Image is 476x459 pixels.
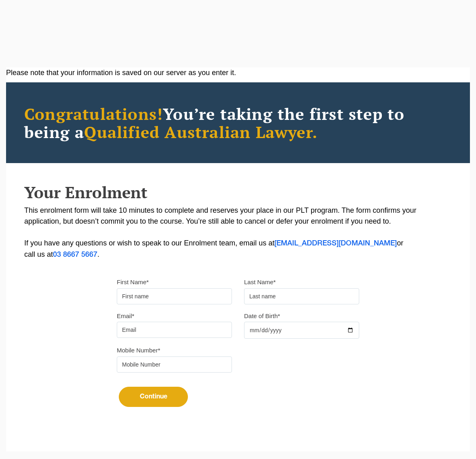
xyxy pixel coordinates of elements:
input: First name [117,288,232,304]
label: Date of Birth* [244,312,280,320]
label: Mobile Number* [117,346,160,354]
label: First Name* [117,278,149,286]
input: Mobile Number [117,356,232,373]
input: Last name [244,288,359,304]
a: [EMAIL_ADDRESS][DOMAIN_NAME] [274,240,397,247]
a: 03 8667 5667 [53,252,97,258]
span: Congratulations! [24,103,163,124]
div: Please note that your information is saved on our server as you enter it. [6,67,470,78]
button: Continue [119,387,188,407]
label: Last Name* [244,278,276,286]
h2: You’re taking the first step to being a [24,105,452,141]
h2: Your Enrolment [24,183,452,201]
input: Email [117,322,232,338]
label: Email* [117,312,134,320]
span: Qualified Australian Lawyer. [84,121,318,143]
p: This enrolment form will take 10 minutes to complete and reserves your place in our PLT program. ... [24,205,452,260]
